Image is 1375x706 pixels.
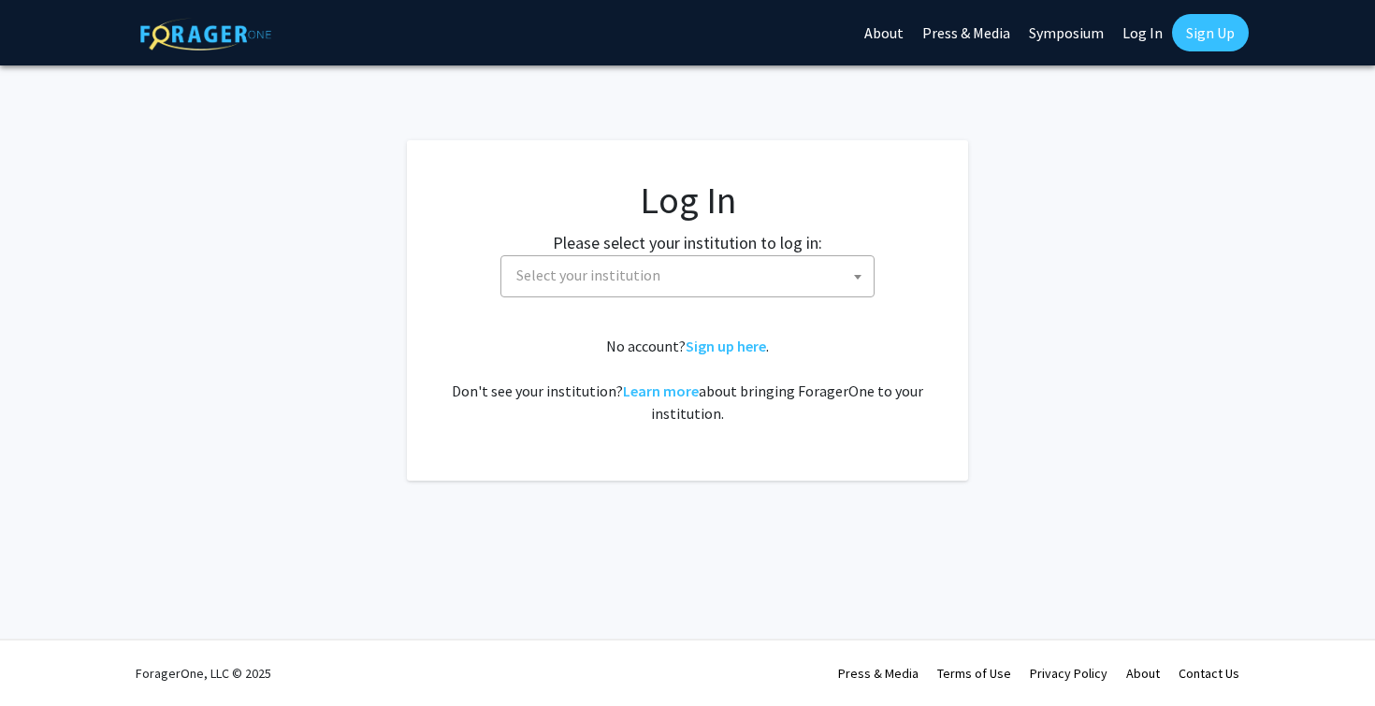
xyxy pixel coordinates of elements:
[516,266,660,284] span: Select your institution
[686,337,766,355] a: Sign up here
[136,641,271,706] div: ForagerOne, LLC © 2025
[838,665,919,682] a: Press & Media
[444,335,931,425] div: No account? . Don't see your institution? about bringing ForagerOne to your institution.
[140,18,271,50] img: ForagerOne Logo
[1172,14,1249,51] a: Sign Up
[509,256,874,295] span: Select your institution
[444,178,931,223] h1: Log In
[500,255,875,297] span: Select your institution
[1030,665,1107,682] a: Privacy Policy
[623,382,699,400] a: Learn more about bringing ForagerOne to your institution
[937,665,1011,682] a: Terms of Use
[553,230,822,255] label: Please select your institution to log in:
[1126,665,1160,682] a: About
[1179,665,1239,682] a: Contact Us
